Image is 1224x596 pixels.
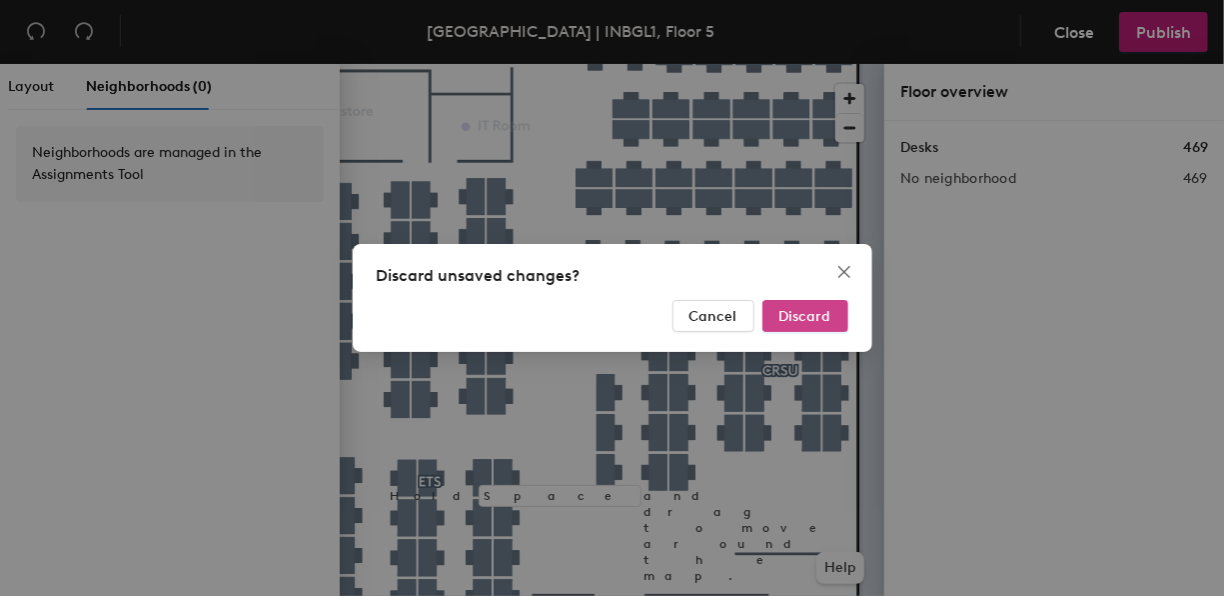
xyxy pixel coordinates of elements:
[377,264,848,288] div: Discard unsaved changes?
[828,264,860,280] span: Close
[689,308,737,325] span: Cancel
[672,300,754,332] button: Cancel
[779,308,831,325] span: Discard
[828,256,860,288] button: Close
[762,300,848,332] button: Discard
[836,264,852,280] span: close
